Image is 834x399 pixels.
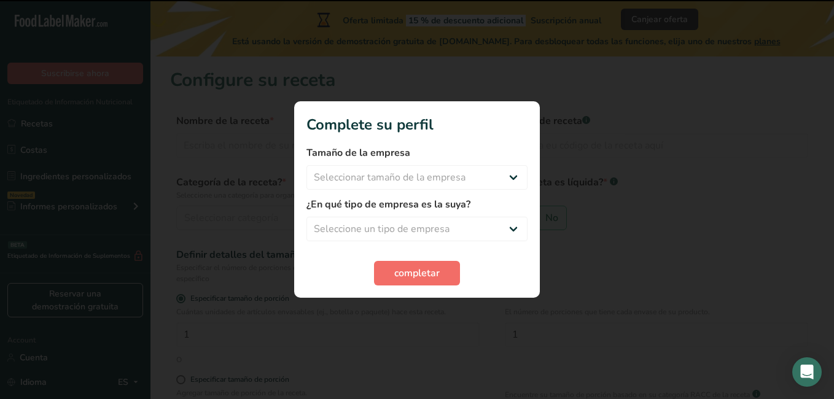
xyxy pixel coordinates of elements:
[792,357,822,387] div: Open Intercom Messenger
[306,145,528,160] label: Tamaño de la empresa
[306,114,528,136] h1: Complete su perfil
[394,266,440,281] span: completar
[306,197,528,212] label: ¿En qué tipo de empresa es la suya?
[374,261,460,285] button: completar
